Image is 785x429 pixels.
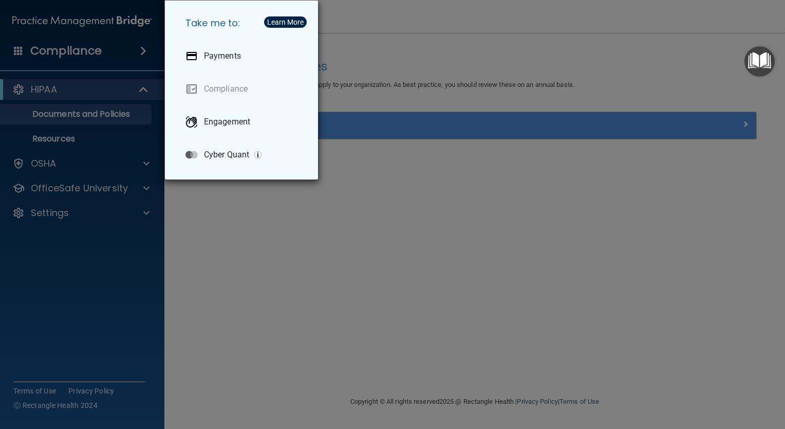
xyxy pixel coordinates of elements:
[177,42,310,70] a: Payments
[204,117,250,127] p: Engagement
[744,46,775,77] button: Open Resource Center
[177,9,310,38] h5: Take me to:
[177,108,310,136] a: Engagement
[267,19,304,26] div: Learn More
[177,140,310,169] a: Cyber Quant
[204,150,249,160] p: Cyber Quant
[264,16,307,28] button: Learn More
[177,75,310,103] a: Compliance
[204,51,241,61] p: Payments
